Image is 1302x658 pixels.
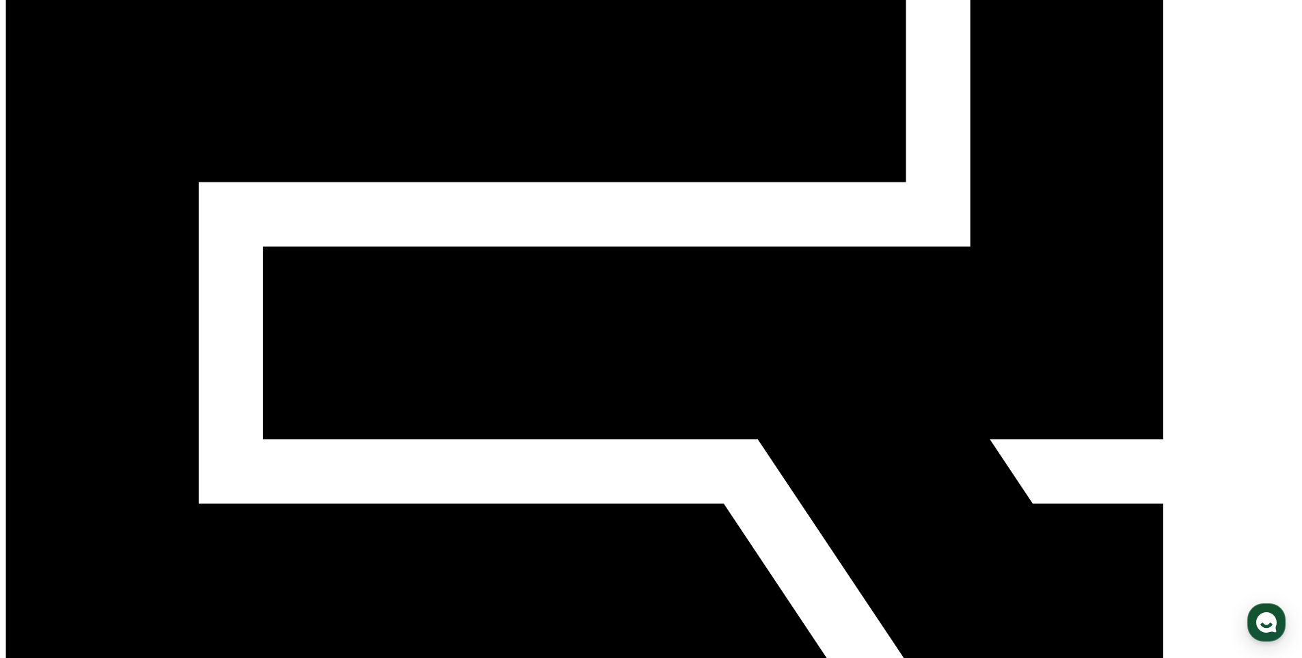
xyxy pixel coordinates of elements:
a: 대화 [90,433,176,467]
span: 설정 [211,454,228,465]
a: 설정 [176,433,262,467]
span: 대화 [125,454,141,465]
span: 홈 [43,454,51,465]
a: 홈 [4,433,90,467]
